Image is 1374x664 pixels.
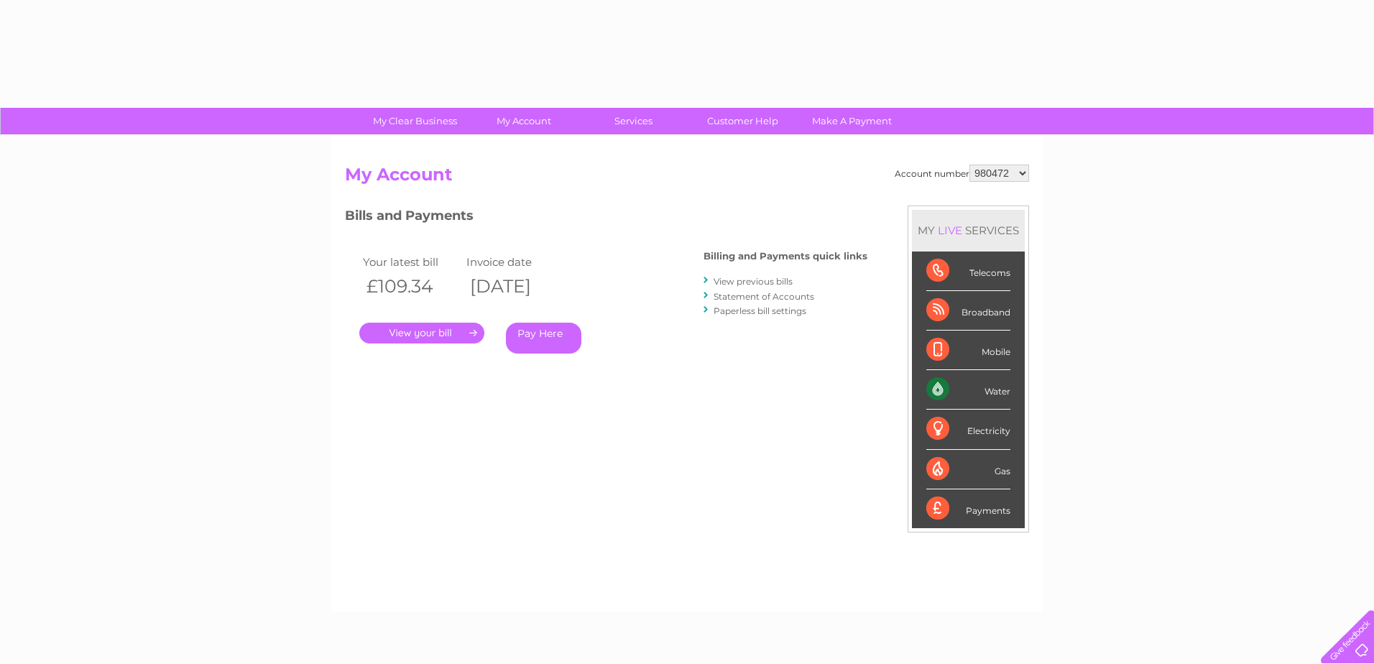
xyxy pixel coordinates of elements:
[714,276,793,287] a: View previous bills
[926,410,1010,449] div: Electricity
[714,305,806,316] a: Paperless bill settings
[926,252,1010,291] div: Telecoms
[359,272,463,301] th: £109.34
[714,291,814,302] a: Statement of Accounts
[356,108,474,134] a: My Clear Business
[935,223,965,237] div: LIVE
[926,489,1010,528] div: Payments
[793,108,911,134] a: Make A Payment
[506,323,581,354] a: Pay Here
[704,251,867,262] h4: Billing and Payments quick links
[926,291,1010,331] div: Broadband
[345,165,1029,192] h2: My Account
[345,206,867,231] h3: Bills and Payments
[895,165,1029,182] div: Account number
[463,252,566,272] td: Invoice date
[926,450,1010,489] div: Gas
[912,210,1025,251] div: MY SERVICES
[359,323,484,343] a: .
[463,272,566,301] th: [DATE]
[683,108,802,134] a: Customer Help
[926,370,1010,410] div: Water
[926,331,1010,370] div: Mobile
[465,108,584,134] a: My Account
[574,108,693,134] a: Services
[359,252,463,272] td: Your latest bill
